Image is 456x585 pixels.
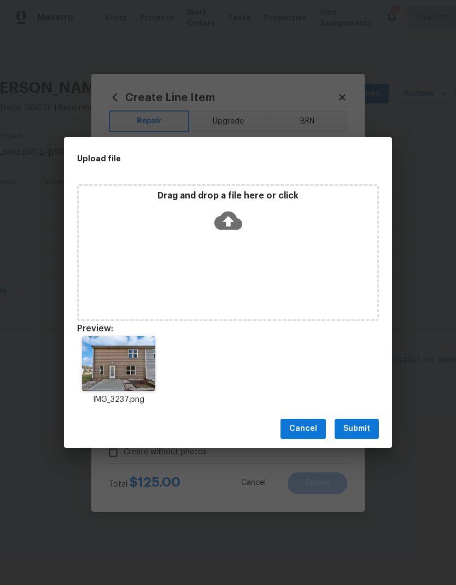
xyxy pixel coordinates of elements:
p: Drag and drop a file here or click [79,190,377,202]
h2: Upload file [77,153,330,165]
span: Submit [343,422,370,436]
button: Submit [335,419,379,439]
img: ZAAAAAElFTkSuQmCC [82,336,156,391]
button: Cancel [280,419,326,439]
p: IMG_3237.png [77,394,160,406]
span: Cancel [289,422,317,436]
